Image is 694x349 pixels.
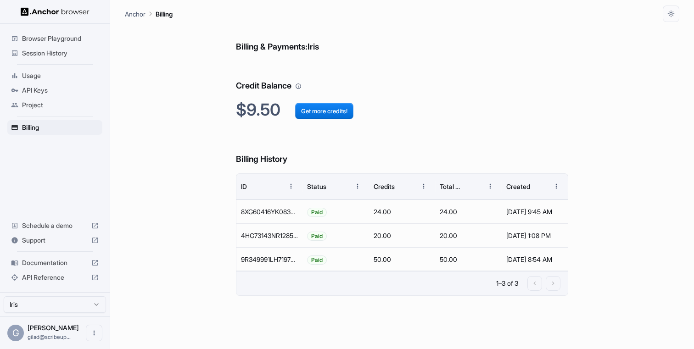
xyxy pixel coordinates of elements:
[22,49,99,58] span: Session History
[7,270,102,285] div: API Reference
[465,178,482,194] button: Sort
[415,178,432,194] button: Menu
[236,61,569,93] h6: Credit Balance
[22,86,99,95] span: API Keys
[283,178,299,194] button: Menu
[7,98,102,112] div: Project
[399,178,415,194] button: Sort
[266,178,283,194] button: Sort
[22,273,88,282] span: API Reference
[482,178,498,194] button: Menu
[295,83,302,89] svg: Your credit balance will be consumed as you use the API. Visit the usage page to view a breakdown...
[435,199,502,223] div: 24.00
[308,200,326,224] span: Paid
[295,103,353,119] button: Get more credits!
[506,183,530,190] div: Created
[369,247,436,271] div: 50.00
[7,325,24,341] div: G
[308,224,326,248] span: Paid
[7,218,102,233] div: Schedule a demo
[22,123,99,132] span: Billing
[22,71,99,80] span: Usage
[532,178,548,194] button: Sort
[369,199,436,223] div: 24.00
[7,46,102,61] div: Session History
[7,83,102,98] div: API Keys
[236,100,569,120] h2: $9.50
[548,178,565,194] button: Menu
[22,258,88,267] span: Documentation
[308,248,326,271] span: Paid
[22,100,99,110] span: Project
[156,9,173,19] p: Billing
[369,223,436,247] div: 20.00
[28,333,71,340] span: gilad@scribeup.io
[7,233,102,248] div: Support
[496,279,518,288] p: 1–3 of 3
[236,22,569,54] h6: Billing & Payments: Iris
[7,120,102,135] div: Billing
[307,183,326,190] div: Status
[236,247,303,271] div: 9R349991LH719700G
[506,200,564,223] div: [DATE] 9:45 AM
[236,223,303,247] div: 4HG73143NR128530T
[7,68,102,83] div: Usage
[21,7,90,16] img: Anchor Logo
[506,224,564,247] div: [DATE] 1:08 PM
[374,183,395,190] div: Credits
[7,255,102,270] div: Documentation
[236,199,303,223] div: 8XG60416YK083963B
[349,178,366,194] button: Menu
[22,236,88,245] span: Support
[7,31,102,46] div: Browser Playground
[506,248,564,271] div: [DATE] 8:54 AM
[125,9,146,19] p: Anchor
[125,9,173,19] nav: breadcrumb
[333,178,349,194] button: Sort
[440,183,465,190] div: Total Cost
[22,34,99,43] span: Browser Playground
[28,324,79,332] span: Gilad Spitzer
[86,325,102,341] button: Open menu
[236,134,569,166] h6: Billing History
[22,221,88,230] span: Schedule a demo
[241,183,247,190] div: ID
[435,247,502,271] div: 50.00
[435,223,502,247] div: 20.00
